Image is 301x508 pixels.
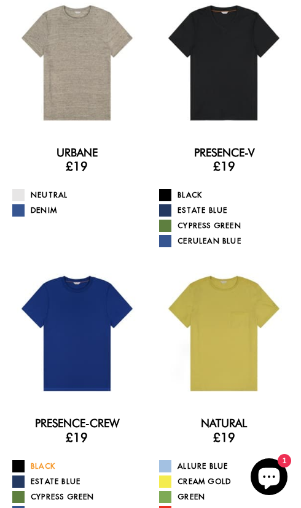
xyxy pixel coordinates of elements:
[159,220,292,232] a: Cypress Green
[156,159,292,174] h3: £19
[159,475,292,488] a: Cream Gold
[159,460,292,472] a: Allure Blue
[159,491,292,503] a: Green
[9,159,145,174] h3: £19
[194,146,254,159] a: Presence-V
[35,417,119,429] a: Presence-Crew
[12,204,145,217] a: Denim
[57,146,98,159] a: Urbane
[159,204,292,217] a: Estate Blue
[12,189,145,201] a: Neutral
[156,430,292,445] h3: £19
[12,475,145,488] a: Estate Blue
[12,460,145,472] a: Black
[247,458,291,498] inbox-online-store-chat: Shopify online store chat
[12,491,145,503] a: Cypress Green
[201,417,247,429] a: Natural
[159,235,292,247] a: Cerulean Blue
[159,189,292,201] a: Black
[9,430,145,445] h3: £19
